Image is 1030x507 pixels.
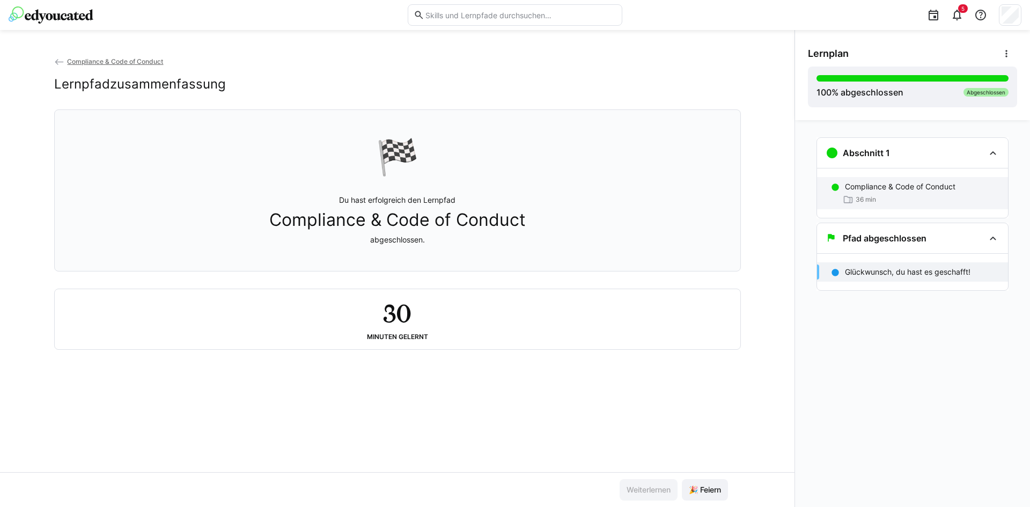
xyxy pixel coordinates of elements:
[383,298,411,329] h2: 30
[856,195,876,204] span: 36 min
[367,333,428,341] div: Minuten gelernt
[376,136,419,178] div: 🏁
[961,5,965,12] span: 5
[843,148,890,158] h3: Abschnitt 1
[682,479,728,501] button: 🎉 Feiern
[625,484,672,495] span: Weiterlernen
[843,233,926,244] h3: Pfad abgeschlossen
[54,76,226,92] h2: Lernpfadzusammenfassung
[808,48,849,60] span: Lernplan
[269,210,526,230] span: Compliance & Code of Conduct
[67,57,163,65] span: Compliance & Code of Conduct
[424,10,616,20] input: Skills und Lernpfade durchsuchen…
[963,88,1009,97] div: Abgeschlossen
[54,57,164,65] a: Compliance & Code of Conduct
[816,87,832,98] span: 100
[845,181,955,192] p: Compliance & Code of Conduct
[845,267,970,277] p: Glückwunsch, du hast es geschafft!
[620,479,678,501] button: Weiterlernen
[269,195,526,245] p: Du hast erfolgreich den Lernpfad abgeschlossen.
[816,86,903,99] div: % abgeschlossen
[687,484,723,495] span: 🎉 Feiern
